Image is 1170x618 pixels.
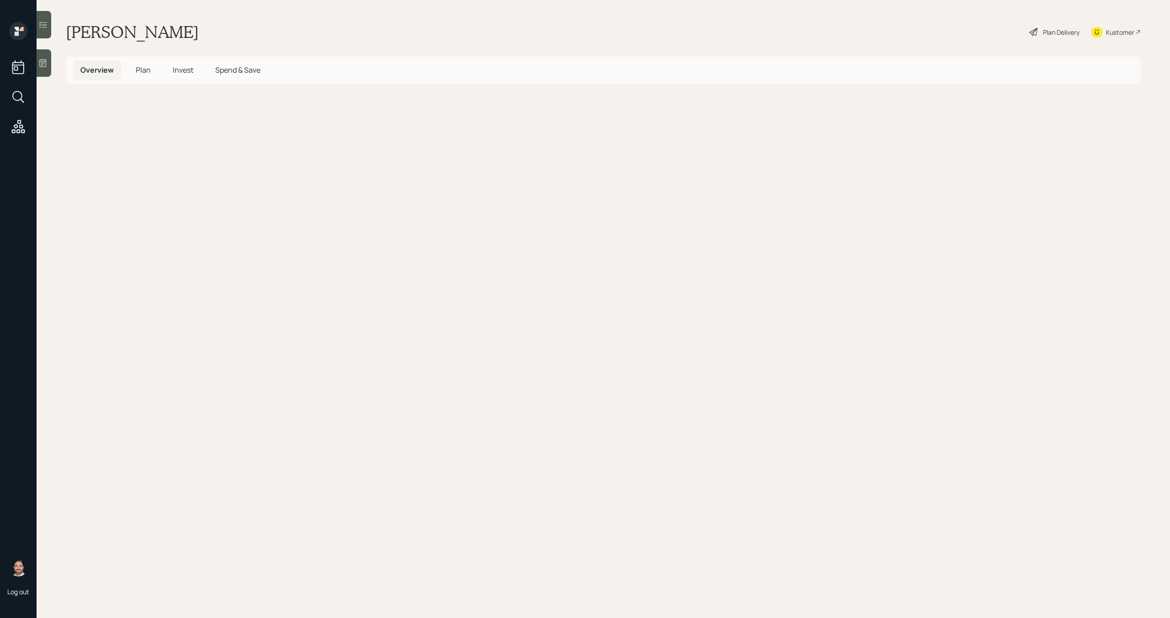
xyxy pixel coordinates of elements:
span: Spend & Save [215,65,261,75]
span: Invest [173,65,193,75]
span: Plan [136,65,151,75]
div: Log out [7,587,29,596]
img: michael-russo-headshot.png [9,558,27,576]
span: Overview [80,65,114,75]
div: Plan Delivery [1043,27,1080,37]
div: Kustomer [1106,27,1134,37]
h1: [PERSON_NAME] [66,22,199,42]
